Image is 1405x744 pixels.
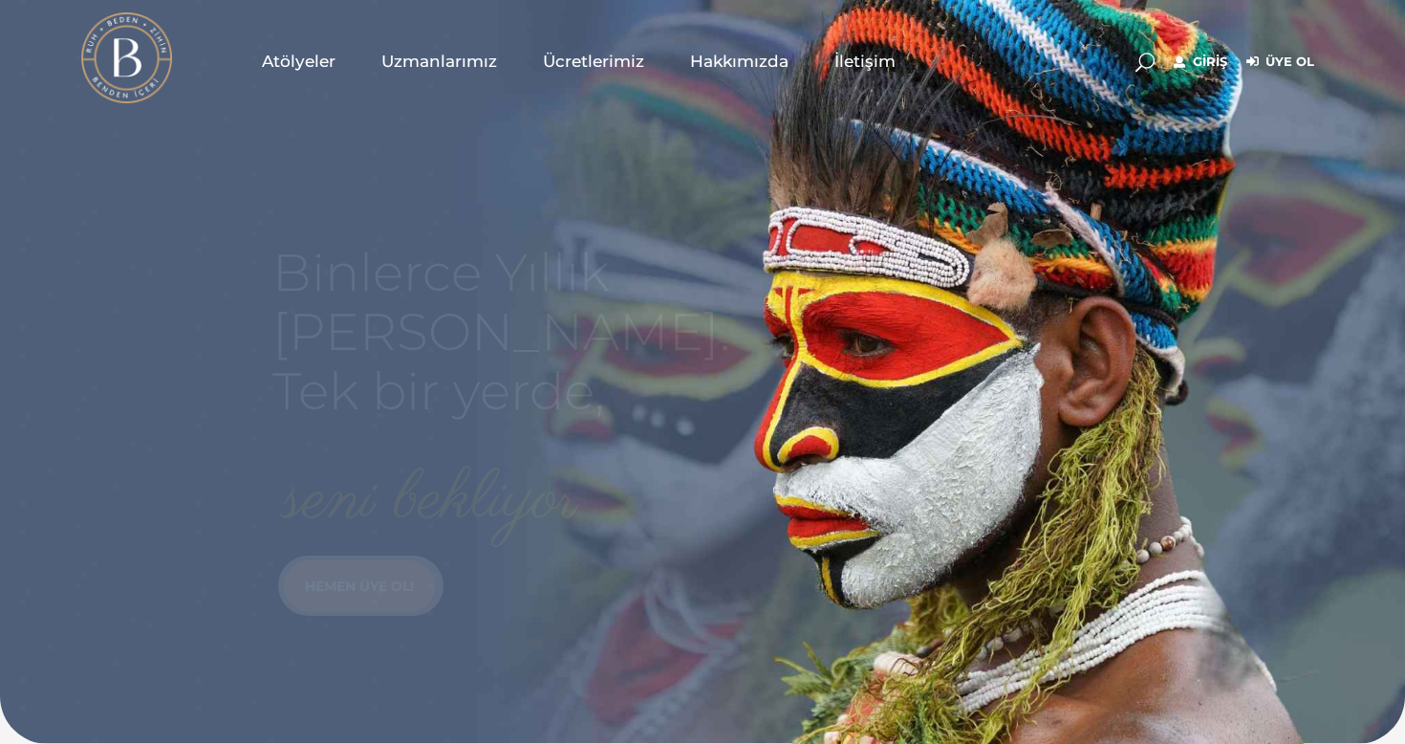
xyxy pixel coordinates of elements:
span: Atölyeler [262,51,335,73]
span: Ücretlerimiz [543,51,644,73]
a: Hakkımızda [667,13,811,109]
span: Hakkımızda [690,51,789,73]
img: light logo [81,12,172,103]
a: Üye Ol [1246,51,1314,74]
span: Uzmanlarımız [381,51,497,73]
a: İletişim [811,13,919,109]
a: Atölyeler [239,13,358,109]
a: Ücretlerimiz [520,13,667,109]
span: İletişim [834,51,896,73]
a: Uzmanlarımız [358,13,520,109]
rs-layer: seni bekliyor [284,463,578,538]
a: Giriş [1174,51,1227,74]
a: HEMEN ÜYE OL! [284,560,435,612]
rs-layer: Binlerce Yıllık [PERSON_NAME]. Tek bir yerde, [272,243,730,421]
